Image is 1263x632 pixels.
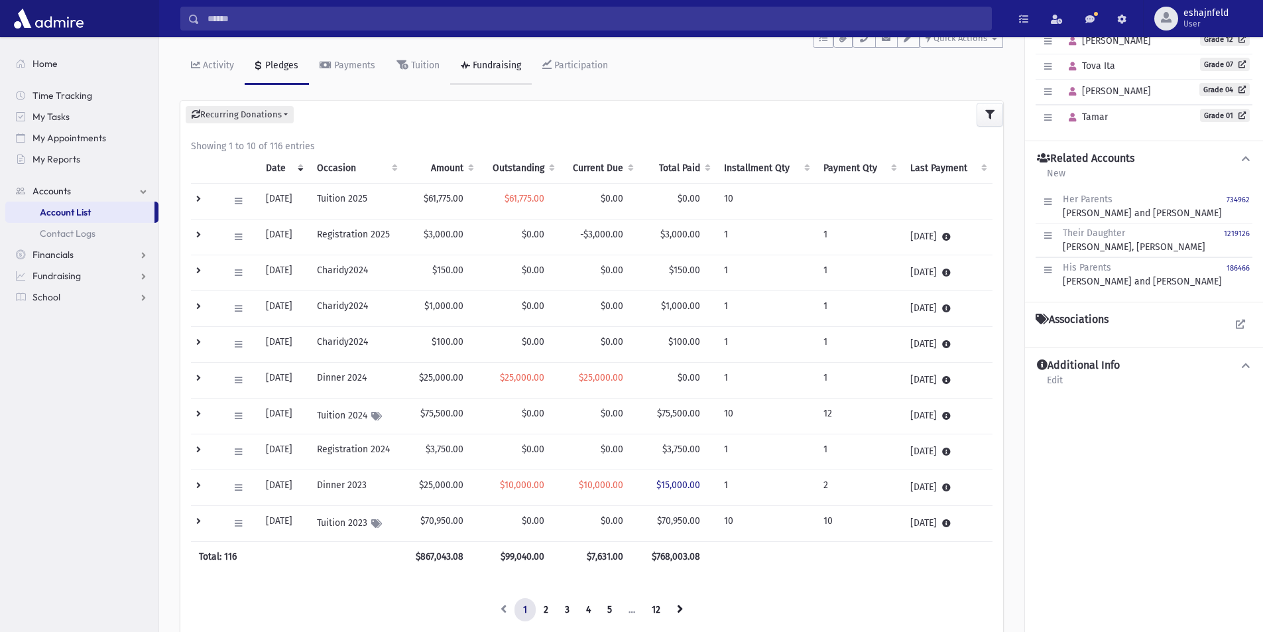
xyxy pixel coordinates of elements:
span: Tova Ita [1063,60,1115,72]
td: [DATE] [902,255,992,290]
a: School [5,286,158,308]
th: $99,040.00 [479,541,560,572]
a: Edit [1046,373,1063,397]
span: Quick Actions [933,33,987,43]
span: Accounts [32,185,71,197]
a: Financials [5,244,158,265]
span: $0.00 [601,265,623,276]
span: $0.00 [522,444,544,455]
a: My Appointments [5,127,158,149]
td: Registration 2025 [309,219,404,255]
td: $25,000.00 [403,470,479,505]
span: [PERSON_NAME] [1063,35,1151,46]
td: $100.00 [403,326,479,362]
td: 1 [716,290,815,326]
div: [PERSON_NAME] and [PERSON_NAME] [1063,261,1222,288]
td: Charidy2024 [309,326,404,362]
span: $3,000.00 [660,229,700,240]
a: 3 [556,598,578,622]
td: 1 [815,326,902,362]
a: 4 [577,598,599,622]
span: $0.00 [522,229,544,240]
td: $3,000.00 [403,219,479,255]
span: $150.00 [669,265,700,276]
a: Activity [180,48,245,85]
span: $0.00 [522,265,544,276]
div: Showing 1 to 10 of 116 entries [191,139,992,153]
span: [PERSON_NAME] [1063,86,1151,97]
th: $867,043.08 [403,541,479,572]
th: $7,631.00 [560,541,639,572]
td: Charidy2024 [309,290,404,326]
button: Recurring Donations [186,106,294,123]
td: Registration 2024 [309,434,404,470]
span: His Parents [1063,262,1111,273]
span: $100.00 [668,336,700,348]
a: Payments [309,48,386,85]
span: $1,000.00 [661,300,700,312]
a: 12 [643,598,669,622]
a: Accounts [5,180,158,202]
div: Participation [552,60,608,71]
span: $0.00 [522,336,544,348]
span: $15,000.00 [656,479,700,491]
span: Her Parents [1063,194,1113,205]
td: 2 [815,470,902,505]
td: 10 [815,505,902,541]
td: [DATE] [902,505,992,541]
span: My Appointments [32,132,106,144]
span: Fundraising [32,270,81,282]
td: 12 [815,398,902,434]
small: 1219126 [1224,229,1250,238]
td: 1 [815,219,902,255]
span: Account List [40,206,91,218]
span: My Reports [32,153,80,165]
div: [PERSON_NAME], [PERSON_NAME] [1063,226,1205,254]
td: 10 [716,505,815,541]
td: 1 [815,362,902,398]
span: $0.00 [678,372,700,383]
span: Tamar [1063,111,1108,123]
h4: Related Accounts [1037,152,1134,166]
a: Grade 07 [1200,58,1250,71]
td: [DATE] [902,398,992,434]
div: [PERSON_NAME] and [PERSON_NAME] [1063,192,1222,220]
th: Installment Qty: activate to sort column ascending [716,153,815,184]
button: Quick Actions [920,29,1003,48]
td: Tuition 2023 [309,505,404,541]
td: $70,950.00 [403,505,479,541]
td: $61,775.00 [403,183,479,219]
td: 1 [815,255,902,290]
td: [DATE] [258,505,309,541]
span: $0.00 [522,300,544,312]
div: Pledges [263,60,298,71]
td: $25,000.00 [403,362,479,398]
td: $1,000.00 [403,290,479,326]
td: $150.00 [403,255,479,290]
a: Fundraising [450,48,532,85]
div: Payments [331,60,375,71]
a: Grade 04 [1199,83,1250,96]
th: Occasion : activate to sort column ascending [309,153,404,184]
th: Current Due: activate to sort column ascending [560,153,639,184]
a: My Tasks [5,106,158,127]
a: 1 [514,598,536,622]
th: Amount: activate to sort column ascending [403,153,479,184]
h4: Additional Info [1037,359,1120,373]
span: $70,950.00 [657,515,700,527]
td: Tuition 2024 [309,398,404,434]
span: $61,775.00 [505,193,544,204]
td: $75,500.00 [403,398,479,434]
div: Fundraising [470,60,521,71]
th: $768,003.08 [639,541,716,572]
a: Time Tracking [5,85,158,106]
td: [DATE] [258,470,309,505]
td: 1 [716,470,815,505]
span: $0.00 [522,408,544,419]
a: 2 [535,598,557,622]
td: 1 [716,326,815,362]
td: Charidy2024 [309,255,404,290]
td: Tuition 2025 [309,183,404,219]
button: Additional Info [1036,359,1252,373]
span: Financials [32,249,74,261]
